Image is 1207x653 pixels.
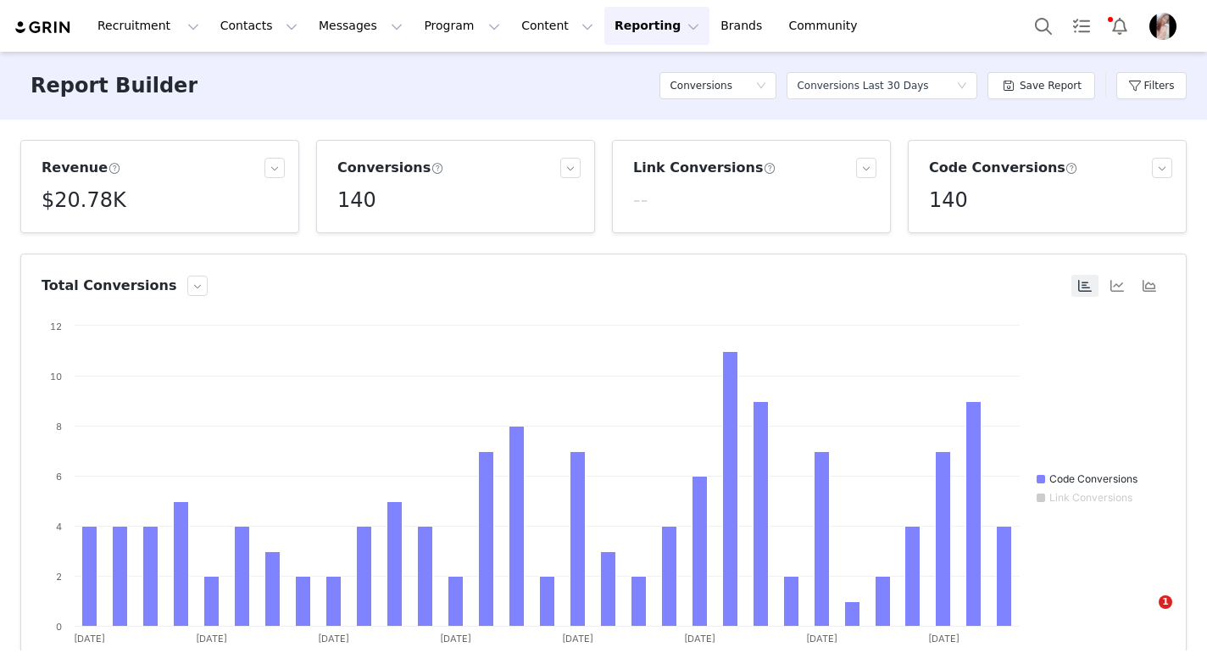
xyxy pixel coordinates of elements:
button: Content [511,7,603,45]
text: Code Conversions [1049,472,1137,485]
text: [DATE] [74,633,105,645]
button: Filters [1116,72,1187,99]
h5: 140 [929,185,968,215]
text: 4 [56,521,62,533]
h3: Revenue [42,158,120,178]
h3: Total Conversions [42,276,177,296]
a: Tasks [1063,7,1100,45]
text: 8 [56,421,62,433]
text: 10 [50,371,62,382]
iframe: Intercom live chat [1124,595,1165,636]
button: Notifications [1101,7,1138,45]
i: icon: down [957,81,967,92]
button: Search [1025,7,1062,45]
h5: 140 [337,185,376,215]
h3: Report Builder [31,70,197,101]
div: Conversions Last 30 Days [797,73,928,98]
button: Recruitment [87,7,209,45]
i: icon: down [756,81,766,92]
text: 2 [56,571,62,583]
button: Save Report [987,72,1095,99]
text: [DATE] [684,633,715,645]
text: [DATE] [318,633,349,645]
text: [DATE] [440,633,471,645]
button: Program [414,7,510,45]
text: 6 [56,471,62,483]
text: [DATE] [928,633,959,645]
a: Community [779,7,876,45]
span: 1 [1159,595,1172,609]
img: 1d6e6c21-0f95-4b44-850e-3e783ff8cebf.webp [1149,13,1176,40]
h3: Conversions [337,158,443,178]
text: [DATE] [562,633,593,645]
h5: Conversions [670,73,732,98]
button: Profile [1139,13,1193,40]
button: Contacts [210,7,308,45]
h5: $20.78K [42,185,126,215]
button: Messages [309,7,413,45]
h5: -- [633,185,648,215]
img: grin logo [14,20,73,36]
h3: Link Conversions [633,158,776,178]
text: 0 [56,621,62,633]
h3: Code Conversions [929,158,1078,178]
text: [DATE] [806,633,837,645]
text: [DATE] [196,633,227,645]
text: 12 [50,321,62,332]
button: Reporting [604,7,709,45]
a: Brands [710,7,777,45]
text: Link Conversions [1049,491,1132,504]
